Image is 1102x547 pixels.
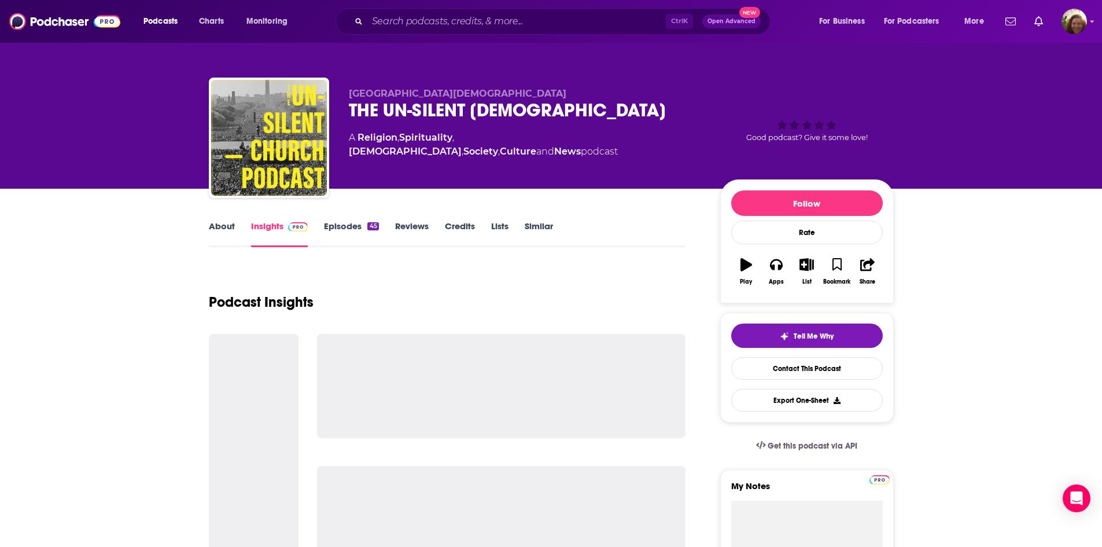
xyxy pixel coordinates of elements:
[747,432,867,460] a: Get this podcast via API
[498,146,500,157] span: ,
[791,251,821,292] button: List
[397,132,399,143] span: ,
[209,221,235,247] a: About
[1062,9,1087,34] img: User Profile
[768,441,857,451] span: Get this podcast via API
[869,473,890,484] a: Pro website
[707,19,755,24] span: Open Advanced
[794,332,834,341] span: Tell Me Why
[1062,9,1087,34] button: Show profile menu
[211,80,327,196] img: THE UN-SILENT CHURCH
[731,251,761,292] button: Play
[135,12,193,31] button: open menu
[143,13,178,30] span: Podcasts
[964,13,984,30] span: More
[876,12,956,31] button: open menu
[1030,12,1048,31] a: Show notifications dropdown
[731,357,883,380] a: Contact This Podcast
[191,12,231,31] a: Charts
[1063,484,1090,512] div: Open Intercom Messenger
[852,251,882,292] button: Share
[746,133,868,142] span: Good podcast? Give it some love!
[554,146,581,157] a: News
[9,10,120,32] img: Podchaser - Follow, Share and Rate Podcasts
[199,13,224,30] span: Charts
[822,251,852,292] button: Bookmark
[1001,12,1020,31] a: Show notifications dropdown
[324,221,378,247] a: Episodes45
[445,221,475,247] a: Credits
[367,12,666,31] input: Search podcasts, credits, & more...
[884,13,939,30] span: For Podcasters
[702,14,761,28] button: Open AdvancedNew
[731,324,883,348] button: tell me why sparkleTell Me Why
[860,278,875,285] div: Share
[399,132,452,143] a: Spirituality
[536,146,554,157] span: and
[811,12,879,31] button: open menu
[1062,9,1087,34] span: Logged in as cborde
[357,132,397,143] a: Religion
[395,221,429,247] a: Reviews
[769,278,784,285] div: Apps
[739,7,760,18] span: New
[367,222,378,230] div: 45
[731,480,883,501] label: My Notes
[780,332,789,341] img: tell me why sparkle
[956,12,998,31] button: open menu
[720,88,894,160] div: Good podcast? Give it some love!
[731,389,883,412] button: Export One-Sheet
[288,222,308,232] img: Podchaser Pro
[869,475,890,484] img: Podchaser Pro
[802,278,812,285] div: List
[246,13,288,30] span: Monitoring
[209,293,314,311] h1: Podcast Insights
[349,88,566,99] span: [GEOGRAPHIC_DATA][DEMOGRAPHIC_DATA]
[666,14,693,29] span: Ctrl K
[452,132,454,143] span: ,
[823,278,850,285] div: Bookmark
[251,221,308,247] a: InsightsPodchaser Pro
[525,221,553,247] a: Similar
[491,221,508,247] a: Lists
[347,8,782,35] div: Search podcasts, credits, & more...
[500,146,536,157] a: Culture
[819,13,865,30] span: For Business
[349,131,702,159] div: A podcast
[731,221,883,244] div: Rate
[462,146,463,157] span: ,
[463,146,498,157] a: Society
[761,251,791,292] button: Apps
[740,278,752,285] div: Play
[349,146,462,157] a: [DEMOGRAPHIC_DATA]
[238,12,303,31] button: open menu
[731,190,883,216] button: Follow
